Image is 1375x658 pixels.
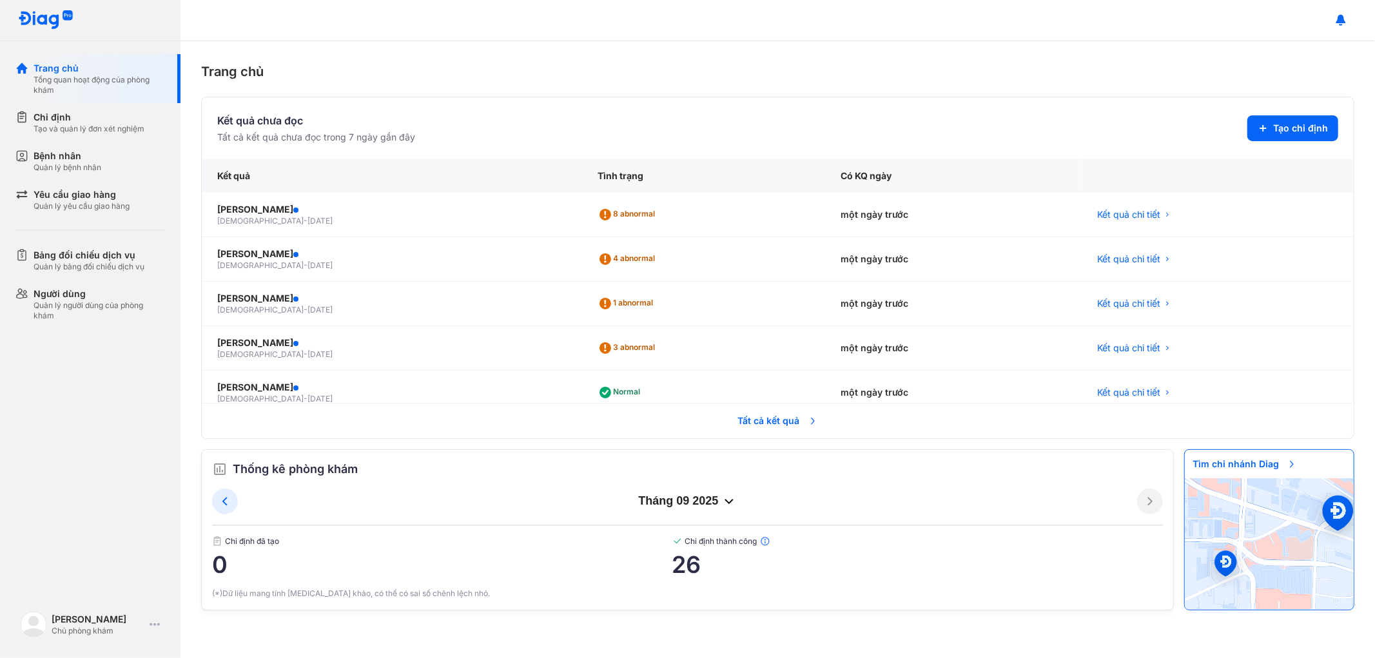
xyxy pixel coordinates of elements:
div: một ngày trước [826,371,1082,415]
div: Có KQ ngày [826,159,1082,193]
span: - [304,216,307,226]
span: 0 [212,552,672,577]
div: Trang chủ [34,62,165,75]
span: [DATE] [307,260,333,270]
img: order.5a6da16c.svg [212,461,228,477]
div: Quản lý bảng đối chiếu dịch vụ [34,262,144,272]
span: Tìm chi nhánh Diag [1185,450,1305,478]
div: một ngày trước [826,193,1082,237]
span: Kết quả chi tiết [1098,342,1161,354]
div: Tất cả kết quả chưa đọc trong 7 ngày gần đây [217,131,415,144]
div: 8 abnormal [598,204,660,225]
div: một ngày trước [826,282,1082,326]
img: document.50c4cfd0.svg [212,536,222,547]
div: [PERSON_NAME] [217,292,567,305]
span: [DATE] [307,394,333,403]
span: [DATE] [307,216,333,226]
div: Người dùng [34,287,165,300]
div: [PERSON_NAME] [52,613,144,626]
div: [PERSON_NAME] [217,381,567,394]
span: [DATE] [307,349,333,359]
div: tháng 09 2025 [238,494,1137,509]
span: Chỉ định đã tạo [212,536,672,547]
img: checked-green.01cc79e0.svg [672,536,683,547]
img: logo [21,612,46,637]
div: 1 abnormal [598,293,658,314]
img: logo [18,10,73,30]
span: [DEMOGRAPHIC_DATA] [217,216,304,226]
div: Tạo và quản lý đơn xét nghiệm [34,124,144,134]
span: Thống kê phòng khám [233,460,358,478]
div: Tình trạng [582,159,825,193]
div: Chủ phòng khám [52,626,144,636]
span: [DEMOGRAPHIC_DATA] [217,305,304,314]
div: Chỉ định [34,111,144,124]
img: info.7e716105.svg [760,536,770,547]
div: Trang chủ [201,62,1354,81]
span: [DEMOGRAPHIC_DATA] [217,349,304,359]
span: Chỉ định thành công [672,536,1164,547]
div: Kết quả chưa đọc [217,113,415,128]
span: Tất cả kết quả [730,407,826,435]
div: 3 abnormal [598,338,660,358]
div: Yêu cầu giao hàng [34,188,130,201]
div: một ngày trước [826,237,1082,282]
div: Quản lý bệnh nhân [34,162,101,173]
span: Kết quả chi tiết [1098,253,1161,266]
div: (*)Dữ liệu mang tính [MEDICAL_DATA] khảo, có thể có sai số chênh lệch nhỏ. [212,588,1163,599]
span: - [304,349,307,359]
span: [DATE] [307,305,333,314]
div: Bệnh nhân [34,150,101,162]
span: - [304,394,307,403]
div: Normal [598,382,645,403]
div: một ngày trước [826,326,1082,371]
div: Quản lý người dùng của phòng khám [34,300,165,321]
span: - [304,260,307,270]
div: Quản lý yêu cầu giao hàng [34,201,130,211]
span: Kết quả chi tiết [1098,297,1161,310]
span: Tạo chỉ định [1273,122,1328,135]
span: Kết quả chi tiết [1098,386,1161,399]
div: [PERSON_NAME] [217,203,567,216]
button: Tạo chỉ định [1247,115,1338,141]
div: [PERSON_NAME] [217,336,567,349]
div: Bảng đối chiếu dịch vụ [34,249,144,262]
div: Tổng quan hoạt động của phòng khám [34,75,165,95]
span: - [304,305,307,314]
div: 4 abnormal [598,249,660,269]
div: Kết quả [202,159,582,193]
span: Kết quả chi tiết [1098,208,1161,221]
div: [PERSON_NAME] [217,247,567,260]
span: [DEMOGRAPHIC_DATA] [217,394,304,403]
span: 26 [672,552,1164,577]
span: [DEMOGRAPHIC_DATA] [217,260,304,270]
